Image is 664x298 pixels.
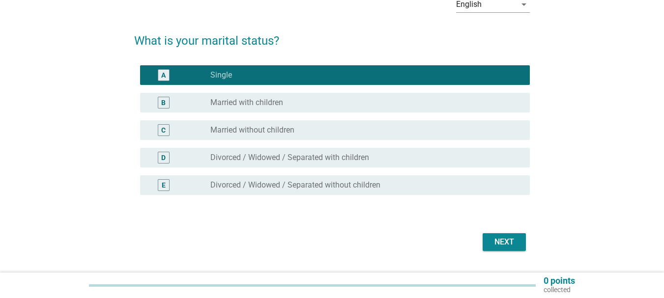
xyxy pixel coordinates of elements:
[210,70,232,80] label: Single
[210,153,369,163] label: Divorced / Widowed / Separated with children
[483,233,526,251] button: Next
[491,236,518,248] div: Next
[134,22,530,50] h2: What is your marital status?
[161,125,166,135] div: C
[210,180,380,190] label: Divorced / Widowed / Separated without children
[544,285,575,294] p: collected
[210,98,283,108] label: Married with children
[161,98,166,108] div: B
[161,70,166,81] div: A
[161,153,166,163] div: D
[162,180,166,190] div: E
[544,276,575,285] p: 0 points
[210,125,294,135] label: Married without children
